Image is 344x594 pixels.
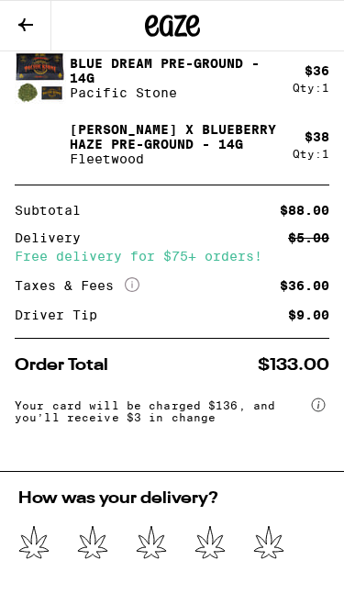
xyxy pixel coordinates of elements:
[288,231,329,244] div: $5.00
[293,82,329,94] div: Qty: 1
[280,204,329,217] div: $88.00
[15,308,108,321] div: Driver Tip
[70,122,278,151] p: [PERSON_NAME] x Blueberry Haze Pre-Ground - 14g
[293,148,329,160] div: Qty: 1
[15,394,308,423] span: Your card will be charged $136, and you’ll receive $3 in change
[15,118,66,170] img: Jack Herer x Blueberry Haze Pre-Ground - 14g
[288,308,329,321] div: $9.00
[70,56,278,85] p: Blue Dream Pre-Ground - 14g
[15,277,139,294] div: Taxes & Fees
[15,250,329,263] div: Free delivery for $75+ orders!
[15,357,119,374] div: Order Total
[15,52,66,104] img: Blue Dream Pre-Ground - 14g
[18,490,326,507] h2: How was your delivery?
[305,129,329,144] div: $ 38
[15,231,92,244] div: Delivery
[15,204,92,217] div: Subtotal
[70,85,278,100] p: Pacific Stone
[305,63,329,78] div: $ 36
[70,151,278,166] p: Fleetwood
[280,279,329,292] div: $36.00
[258,357,329,374] div: $133.00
